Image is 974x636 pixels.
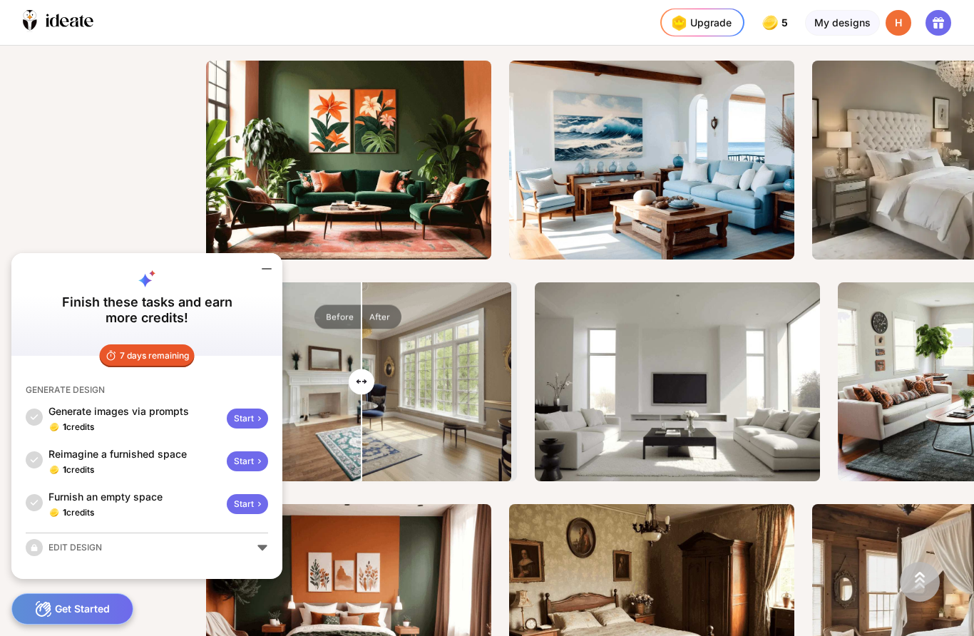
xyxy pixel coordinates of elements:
[48,447,221,461] div: Reimagine a furnished space
[227,451,268,471] div: Start
[48,404,221,419] div: Generate images via prompts
[535,282,820,481] img: Thumbnailtext2image_00686_.png
[52,294,242,326] div: Finish these tasks and earn more credits!
[63,507,94,518] div: credits
[63,421,94,433] div: credits
[63,421,66,432] span: 1
[805,10,880,36] div: My designs
[11,593,133,625] div: Get Started
[781,17,791,29] span: 5
[63,507,66,518] span: 1
[667,11,690,34] img: upgrade-nav-btn-icon.gif
[667,11,732,34] div: Upgrade
[509,61,794,260] img: ThumbnailOceanlivingroom.png
[227,494,268,514] div: Start
[26,384,105,396] div: GENERATE DESIGN
[227,409,268,429] div: Start
[48,490,221,504] div: Furnish an empty space
[63,464,66,475] span: 1
[100,344,195,367] div: 7 days remaining
[206,61,491,260] img: ThumbnailRustic%20Jungle.png
[63,464,94,476] div: credits
[886,10,911,36] div: H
